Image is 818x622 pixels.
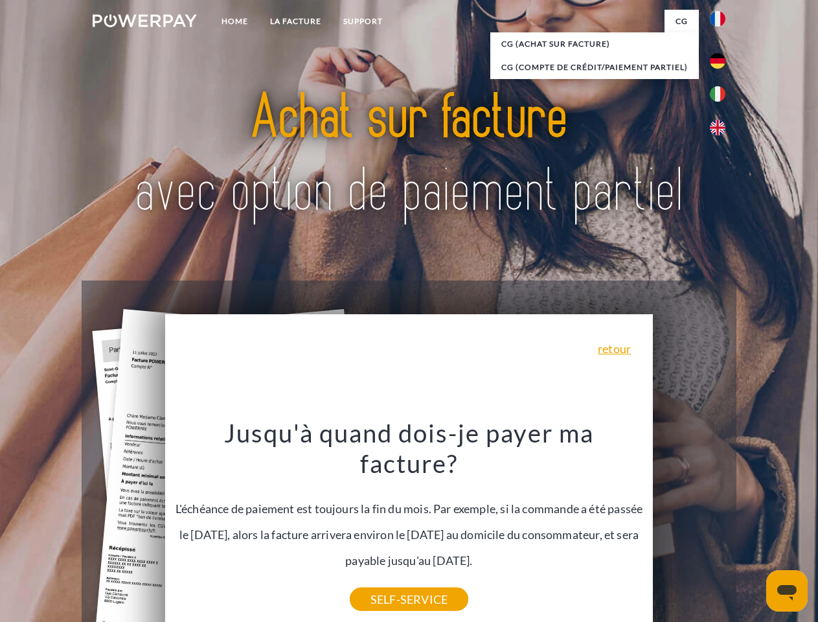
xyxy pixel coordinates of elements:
[259,10,332,33] a: LA FACTURE
[766,570,808,612] iframe: Button to launch messaging window
[710,86,725,102] img: it
[665,10,699,33] a: CG
[173,417,646,599] div: L'échéance de paiement est toujours la fin du mois. Par exemple, si la commande a été passée le [...
[710,11,725,27] img: fr
[124,62,694,248] img: title-powerpay_fr.svg
[490,32,699,56] a: CG (achat sur facture)
[598,343,631,354] a: retour
[93,14,197,27] img: logo-powerpay-white.svg
[350,588,468,611] a: SELF-SERVICE
[332,10,394,33] a: Support
[490,56,699,79] a: CG (Compte de crédit/paiement partiel)
[710,53,725,69] img: de
[173,417,646,479] h3: Jusqu'à quand dois-je payer ma facture?
[210,10,259,33] a: Home
[710,120,725,135] img: en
